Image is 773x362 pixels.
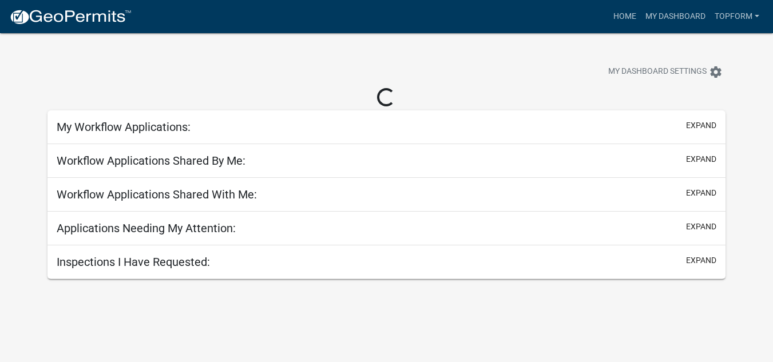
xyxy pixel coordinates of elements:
button: expand [686,187,716,199]
h5: Inspections I Have Requested: [57,255,210,269]
button: expand [686,120,716,132]
button: expand [686,153,716,165]
h5: Workflow Applications Shared By Me: [57,154,245,168]
button: expand [686,221,716,233]
h5: My Workflow Applications: [57,120,191,134]
i: settings [709,65,723,79]
a: Home [609,6,641,27]
h5: Workflow Applications Shared With Me: [57,188,257,201]
button: expand [686,254,716,266]
h5: Applications Needing My Attention: [57,221,236,235]
button: My Dashboard Settingssettings [599,61,732,83]
a: TopForm [710,6,764,27]
span: My Dashboard Settings [608,65,707,79]
a: My Dashboard [641,6,710,27]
